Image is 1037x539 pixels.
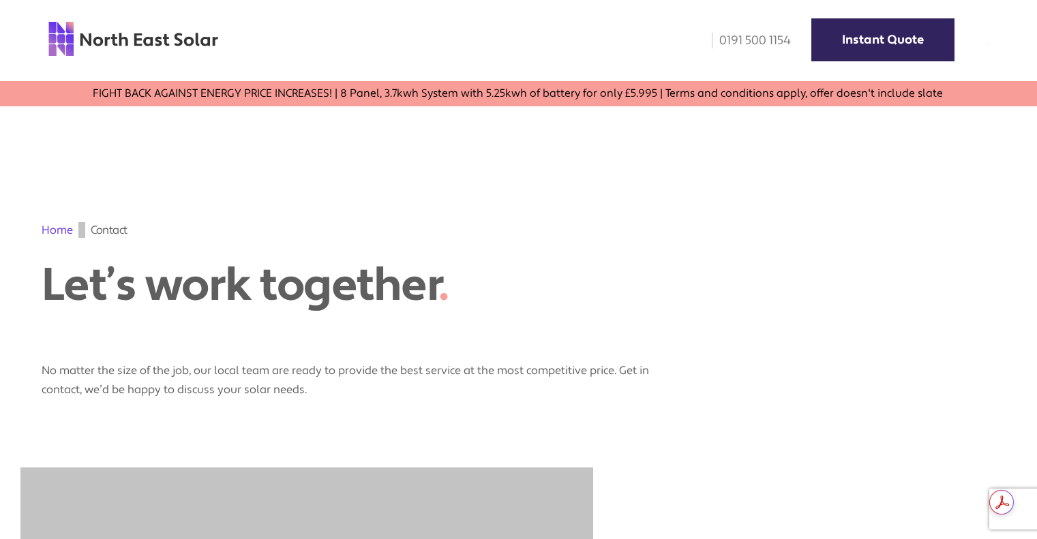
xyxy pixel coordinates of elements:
h1: Let’s work together [42,258,553,313]
span: Contact [91,222,127,238]
img: north east solar logo [48,20,219,57]
a: 0191 500 1154 [702,33,791,48]
p: No matter the size of the job, our local team are ready to provide the best service at the most c... [42,348,655,399]
a: Instant Quote [811,18,955,61]
span: . [438,256,449,315]
a: Home [42,223,73,237]
img: gif;base64,R0lGODdhAQABAPAAAMPDwwAAACwAAAAAAQABAAACAkQBADs= [78,222,85,238]
img: menu icon [989,43,989,44]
